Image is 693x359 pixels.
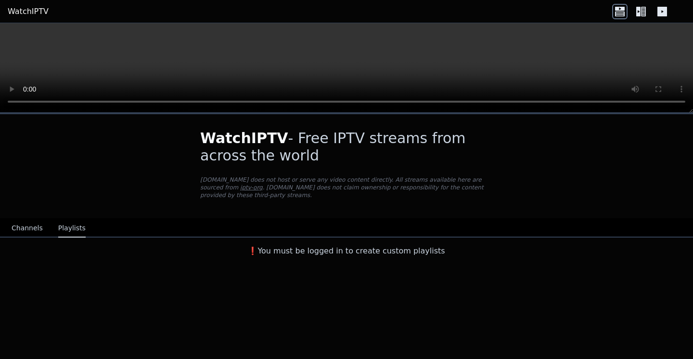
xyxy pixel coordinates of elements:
h1: - Free IPTV streams from across the world [200,130,493,164]
h3: ❗️You must be logged in to create custom playlists [185,245,508,257]
button: Playlists [58,219,86,238]
button: Channels [12,219,43,238]
p: [DOMAIN_NAME] does not host or serve any video content directly. All streams available here are s... [200,176,493,199]
a: WatchIPTV [8,6,49,17]
a: iptv-org [240,184,263,191]
span: WatchIPTV [200,130,288,146]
